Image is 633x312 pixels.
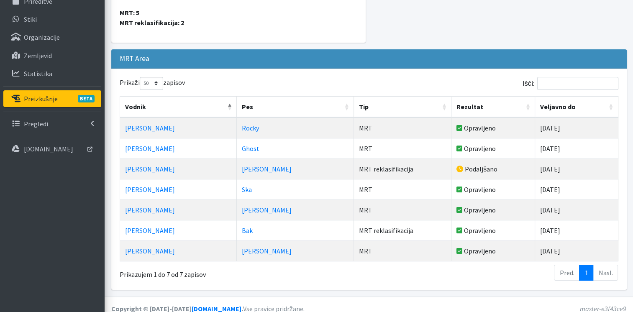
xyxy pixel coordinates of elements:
td: Opravljeno [451,240,535,261]
a: Stiki [3,11,101,28]
span: BETA [78,95,95,102]
a: [PERSON_NAME] [242,165,292,173]
a: 1 [579,265,593,281]
a: [PERSON_NAME] [125,226,175,235]
a: [PERSON_NAME] [125,124,175,132]
p: Organizacije [24,33,60,41]
th: Vodnik: vključite za padajoči sort [120,96,237,118]
th: Rezultat: vključite za naraščujoči sort [451,96,535,118]
td: MRT [354,199,451,220]
td: Podaljšano [451,159,535,179]
td: [DATE] [535,199,618,220]
strong: MRT reklasifikacija: 2 [120,18,236,28]
td: Opravljeno [451,199,535,220]
a: [PERSON_NAME] [125,165,175,173]
a: Ska [242,185,252,194]
td: MRT reklasifikacija [354,220,451,240]
p: Zemljevid [24,51,52,60]
td: Opravljeno [451,220,535,240]
td: [DATE] [535,118,618,138]
a: [PERSON_NAME] [125,185,175,194]
p: [DOMAIN_NAME] [24,145,73,153]
a: Zemljevid [3,47,101,64]
th: Veljavno do: vključite za naraščujoči sort [535,96,618,118]
td: Opravljeno [451,138,535,159]
th: Tip: vključite za naraščujoči sort [354,96,451,118]
a: Pregledi [3,115,101,132]
td: Opravljeno [451,118,535,138]
a: [PERSON_NAME] [125,206,175,214]
p: Preizkušnje [24,95,58,103]
p: Stiki [24,15,37,23]
td: MRT [354,138,451,159]
input: Išči: [537,77,618,90]
a: Statistika [3,65,101,82]
a: [PERSON_NAME] [125,144,175,153]
a: Rocky [242,124,259,132]
td: [DATE] [535,220,618,240]
p: Statistika [24,69,52,78]
td: [DATE] [535,179,618,199]
label: Prikaži zapisov [120,77,185,90]
a: Organizacije [3,29,101,46]
td: [DATE] [535,138,618,159]
td: [DATE] [535,159,618,179]
td: MRT [354,179,451,199]
td: MRT [354,118,451,138]
a: Ghost [242,144,259,153]
td: MRT reklasifikacija [354,159,451,179]
a: [PERSON_NAME] [242,206,292,214]
select: Prikažizapisov [140,77,163,90]
td: MRT [354,240,451,261]
div: Prikazujem 1 do 7 od 7 zapisov [120,264,324,280]
td: [DATE] [535,240,618,261]
h3: MRT Area [120,54,149,63]
a: [PERSON_NAME] [242,247,292,255]
p: Pregledi [24,120,48,128]
a: [DOMAIN_NAME] [3,141,101,157]
a: Bak [242,226,253,235]
strong: MRT: 5 [120,8,236,18]
a: [PERSON_NAME] [125,247,175,255]
th: Pes: vključite za naraščujoči sort [237,96,354,118]
label: Išči: [523,77,618,90]
td: Opravljeno [451,179,535,199]
a: PreizkušnjeBETA [3,90,101,107]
